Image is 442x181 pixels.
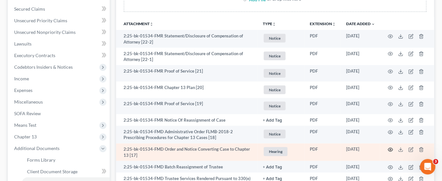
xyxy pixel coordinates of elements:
[264,69,286,78] span: Notice
[371,22,375,26] i: expand_more
[22,166,110,177] a: Client Document Storage
[27,169,78,174] span: Client Document Storage
[124,21,154,26] a: Attachmentunfold_more
[305,98,341,115] td: PDF
[14,87,32,93] span: Expenses
[116,82,258,98] td: 2:25-bk-01534-FMR Chapter 13 Plan [20]
[310,21,336,26] a: Extensionunfold_more
[305,82,341,98] td: PDF
[341,98,380,115] td: [DATE]
[9,108,110,119] a: SOFA Review
[14,146,60,151] span: Additional Documents
[150,22,154,26] i: unfold_more
[341,144,380,161] td: [DATE]
[305,144,341,161] td: PDF
[14,134,37,139] span: Chapter 13
[263,177,282,181] button: + Add Tag
[27,157,55,163] span: Forms Library
[116,144,258,161] td: 2:25-bk-01534-FMD Order and Notice Converting Case to Chapter 13 [17]
[116,30,258,48] td: 2:25-bk-01534-FMR Statement/Disclosure of Compensation of Attorney [22-2]
[263,117,299,123] a: + Add Tag
[116,65,258,82] td: 2:25-bk-01534-FMR Proof of Service [21]
[9,15,110,26] a: Unsecured Priority Claims
[14,111,41,116] span: SOFA Review
[14,29,76,35] span: Unsecured Nonpriority Claims
[263,101,299,111] a: Notice
[264,102,286,110] span: Notice
[14,53,55,58] span: Executory Contracts
[305,30,341,48] td: PDF
[14,76,29,81] span: Income
[341,65,380,82] td: [DATE]
[263,129,299,139] a: Notice
[14,41,32,46] span: Lawsuits
[341,30,380,48] td: [DATE]
[263,68,299,79] a: Notice
[263,164,299,170] a: + Add Tag
[14,64,73,70] span: Codebtors Insiders & Notices
[14,18,67,23] span: Unsecured Priority Claims
[341,114,380,126] td: [DATE]
[433,159,438,164] span: 3
[332,22,336,26] i: unfold_more
[341,126,380,144] td: [DATE]
[14,99,43,105] span: Miscellaneous
[263,33,299,44] a: Notice
[305,114,341,126] td: PDF
[272,22,276,26] i: unfold_more
[9,38,110,50] a: Lawsuits
[263,51,299,61] a: Notice
[263,146,299,157] a: Hearing
[341,82,380,98] td: [DATE]
[9,3,110,15] a: Secured Claims
[263,165,282,169] button: + Add Tag
[341,48,380,65] td: [DATE]
[116,98,258,115] td: 2:25-bk-01534-FMR Proof of Service [19]
[116,114,258,126] td: 2:25-bk-01534-FMR Notice Of Reassignment of Case
[346,21,375,26] a: Date Added expand_more
[9,50,110,61] a: Executory Contracts
[116,161,258,173] td: 2:25-bk-01534-FMD Batch Reassignment of Trustee
[14,122,36,128] span: Means Test
[264,85,286,94] span: Notice
[264,147,288,156] span: Hearing
[14,6,45,12] span: Secured Claims
[420,159,436,175] iframe: Intercom live chat
[305,48,341,65] td: PDF
[305,126,341,144] td: PDF
[341,161,380,173] td: [DATE]
[9,26,110,38] a: Unsecured Nonpriority Claims
[116,126,258,144] td: 2:25-bk-01534-FMD Administrative Order FLMB-2018-2 Prescribing Procedures for Chapter 13 Cases [18]
[116,48,258,65] td: 2:25-bk-01534-FMR Statement/Disclosure of Compensation of Attorney [22-1]
[305,65,341,82] td: PDF
[263,85,299,95] a: Notice
[264,52,286,60] span: Notice
[22,154,110,166] a: Forms Library
[264,130,286,138] span: Notice
[305,161,341,173] td: PDF
[264,34,286,43] span: Notice
[263,118,282,123] button: + Add Tag
[263,22,276,26] button: TYPEunfold_more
